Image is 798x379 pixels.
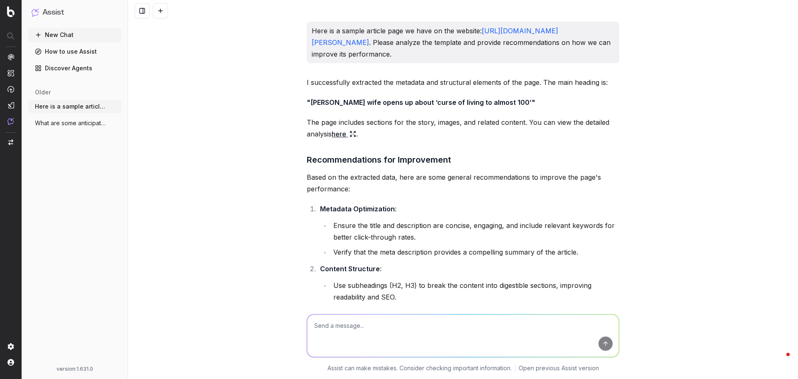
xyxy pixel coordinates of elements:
h3: Recommendations for Improvement [307,153,619,166]
img: Assist [7,118,14,125]
button: Here is a sample article page we have on [28,100,121,113]
p: Here is a sample article page we have on the website: . Please analyze the template and provide r... [312,25,614,60]
p: I successfully extracted the metadata and structural elements of the page. The main heading is: [307,77,619,88]
li: : [318,203,619,258]
button: Assist [32,7,118,18]
img: Analytics [7,54,14,60]
a: here [332,128,356,140]
h1: Assist [42,7,64,18]
span: older [35,88,51,97]
img: Switch project [8,139,13,145]
img: Botify logo [7,6,15,17]
li: Use subheadings (H2, H3) to break the content into digestible sections, improving readability and... [331,280,619,303]
a: Discover Agents [28,62,121,75]
img: My account [7,359,14,366]
p: The page includes sections for the story, images, and related content. You can view the detailed ... [307,116,619,140]
button: New Chat [28,28,121,42]
li: : [318,263,619,318]
img: Activation [7,86,14,93]
a: Open previous Assist version [519,364,599,372]
img: Setting [7,343,14,350]
iframe: Intercom live chat [770,351,790,371]
span: What are some anticipated trending topic [35,119,108,127]
button: What are some anticipated trending topic [28,116,121,130]
p: Based on the extracted data, here are some general recommendations to improve the page's performa... [307,171,619,195]
img: Intelligence [7,69,14,77]
a: How to use Assist [28,45,121,58]
strong: Content Structure [320,265,380,273]
li: Ensure the title and description are concise, engaging, and include relevant keywords for better ... [331,220,619,243]
div: version: 1.631.0 [32,366,118,372]
span: Here is a sample article page we have on [35,102,108,111]
li: Verify that the meta description provides a compelling summary of the article. [331,246,619,258]
img: Studio [7,102,14,109]
img: Assist [32,8,39,16]
strong: Metadata Optimization [320,205,395,213]
p: Assist can make mistakes. Consider checking important information. [328,364,512,372]
strong: "[PERSON_NAME] wife opens up about ‘curse of living to almost 100’" [307,98,535,107]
